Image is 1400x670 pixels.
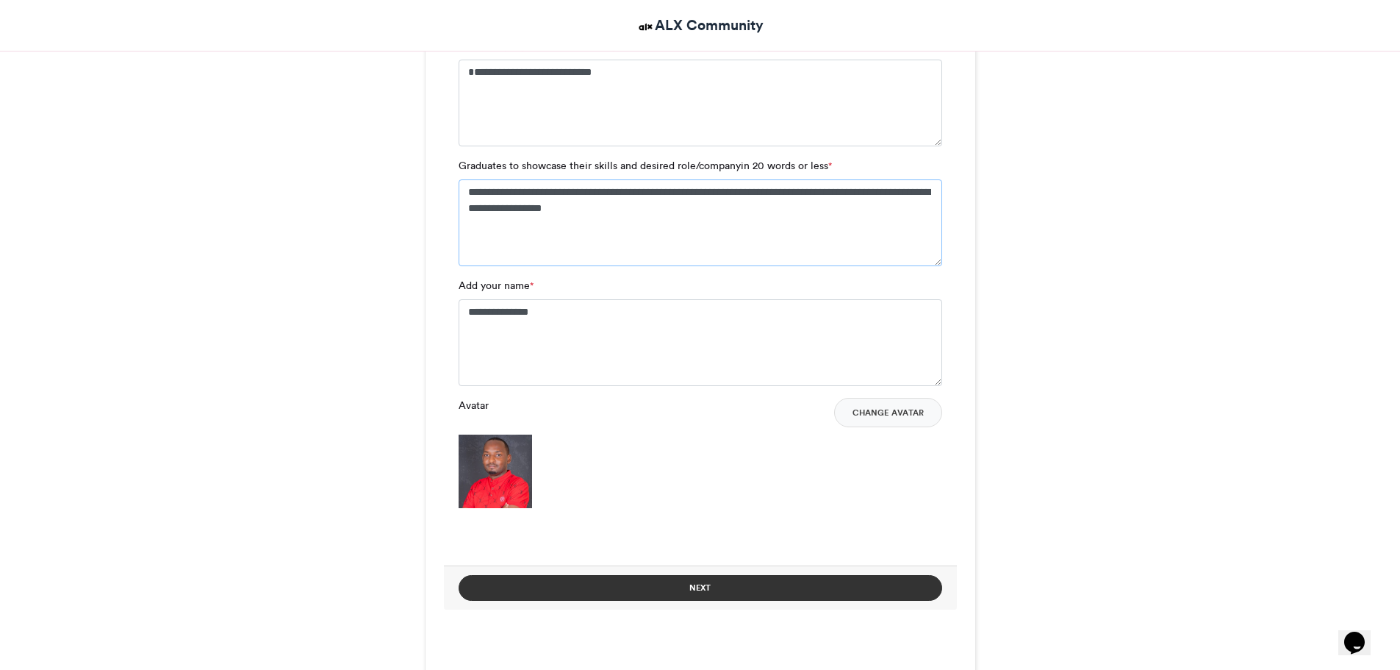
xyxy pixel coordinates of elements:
button: Next [459,575,942,601]
iframe: chat widget [1338,611,1385,655]
label: Avatar [459,398,489,413]
label: Graduates to showcase their skills and desired role/companyin 20 words or less [459,158,832,174]
label: Add your name [459,278,534,293]
a: ALX Community [636,15,764,36]
img: ALX Community [636,18,655,36]
button: Change Avatar [834,398,942,427]
img: 1757051235.849-b2dcae4267c1926e4edbba7f5065fdc4d8f11412.png [459,435,532,508]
